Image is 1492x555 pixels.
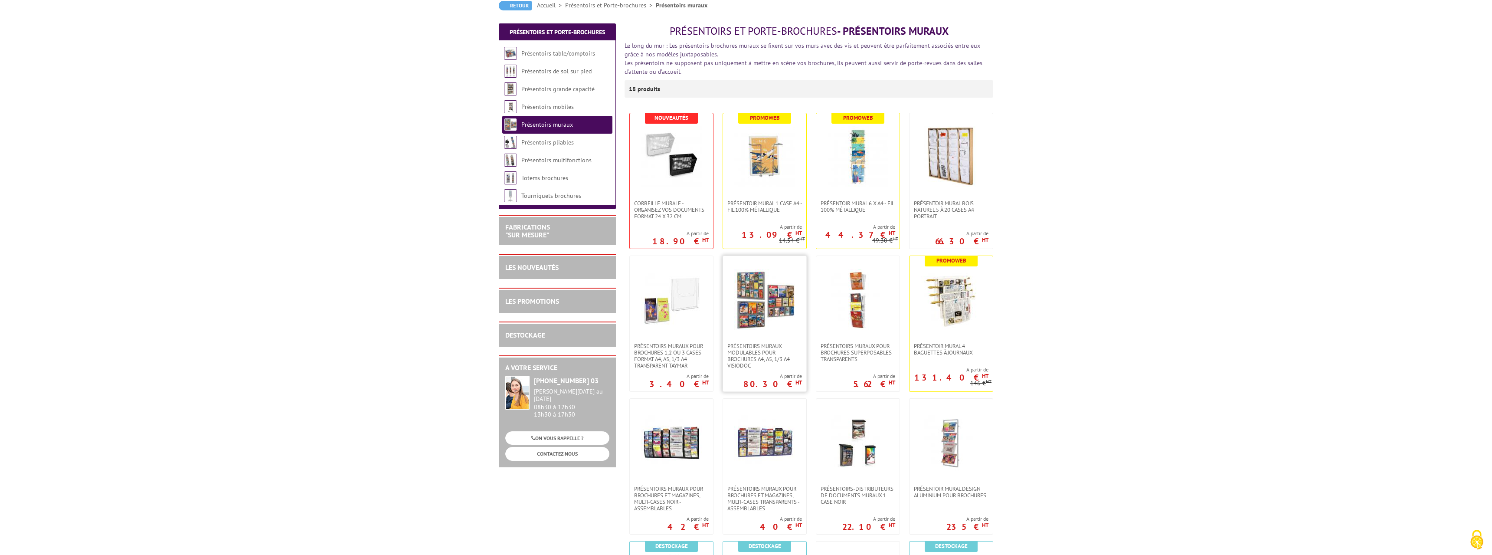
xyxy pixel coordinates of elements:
[842,524,895,529] p: 22.10 €
[760,516,802,522] span: A partir de
[641,412,702,473] img: PRÉSENTOIRS MURAUX POUR BROCHURES ET MAGAZINES, MULTI-CASES NOIR - ASSEMBLABLES
[935,230,988,237] span: A partir de
[702,379,709,386] sup: HT
[742,232,802,237] p: 13.09 €
[727,486,802,512] span: PRÉSENTOIRS MURAUX POUR BROCHURES ET MAGAZINES, MULTI-CASES TRANSPARENTS - ASSEMBLABLES
[921,269,982,330] img: Présentoir mural 4 baguettes à journaux
[853,373,895,380] span: A partir de
[670,24,837,38] span: Présentoirs et Porte-brochures
[982,372,988,380] sup: HT
[702,522,709,529] sup: HT
[504,136,517,149] img: Présentoirs pliables
[727,343,802,369] span: Présentoirs muraux modulables pour brochures A4, A5, 1/3 A4 VISIODOC
[521,192,581,200] a: Tourniquets brochures
[510,28,605,36] a: Présentoirs et Porte-brochures
[825,232,895,237] p: 44.37 €
[625,26,993,37] h1: - Présentoirs muraux
[499,1,532,10] a: Retour
[889,379,895,386] sup: HT
[914,375,988,380] p: 131.40 €
[743,381,802,387] p: 80.30 €
[505,297,559,305] a: LES PROMOTIONS
[634,343,709,369] span: PRÉSENTOIRS MURAUX POUR BROCHURES 1,2 OU 3 CASES FORMAT A4, A5, 1/3 A4 TRANSPARENT TAYMAR
[667,516,709,522] span: A partir de
[889,230,895,237] sup: HT
[843,114,873,122] b: Promoweb
[504,100,517,113] img: Présentoirs mobiles
[723,486,806,512] a: PRÉSENTOIRS MURAUX POUR BROCHURES ET MAGAZINES, MULTI-CASES TRANSPARENTS - ASSEMBLABLES
[504,82,517,95] img: Présentoirs grande capacité
[505,376,530,410] img: widget-service.jpg
[534,388,609,403] div: [PERSON_NAME][DATE] au [DATE]
[652,230,709,237] span: A partir de
[565,1,656,9] a: Présentoirs et Porte-brochures
[821,486,895,505] span: PRÉSENTOIRS-DISTRIBUTEURS DE DOCUMENTS MURAUX 1 CASE NOIR
[946,516,988,522] span: A partir de
[521,67,592,75] a: Présentoirs de sol sur pied
[946,524,988,529] p: 235 €
[534,376,599,385] strong: [PHONE_NUMBER] 03
[521,103,574,111] a: Présentoirs mobiles
[504,189,517,202] img: Tourniquets brochures
[914,486,988,499] span: PRÉSENTOIR MURAL DESIGN ALUMINIUM POUR BROCHURES
[982,236,988,243] sup: HT
[505,223,550,239] a: FABRICATIONS"Sur Mesure"
[537,1,565,9] a: Accueil
[723,200,806,213] a: Présentoir mural 1 case A4 - Fil 100% métallique
[521,85,595,93] a: Présentoirs grande capacité
[505,331,545,339] a: DESTOCKAGE
[760,524,802,529] p: 40 €
[749,542,781,550] b: Destockage
[649,381,709,387] p: 3.40 €
[910,343,993,356] a: Présentoir mural 4 baguettes à journaux
[534,388,609,418] div: 08h30 à 12h30 13h30 à 17h30
[521,174,568,182] a: Totems brochures
[734,269,795,330] img: Présentoirs muraux modulables pour brochures A4, A5, 1/3 A4 VISIODOC
[795,522,802,529] sup: HT
[816,200,900,213] a: Présentoir mural 6 x A4 - Fil 100% métallique
[1466,529,1488,551] img: Cookies (fenêtre modale)
[750,114,780,122] b: Promoweb
[910,366,988,373] span: A partir de
[649,373,709,380] span: A partir de
[505,447,609,460] a: CONTACTEZ-NOUS
[521,138,574,146] a: Présentoirs pliables
[816,343,900,362] a: PRÉSENTOIRS MURAUX POUR BROCHURES SUPERPOSABLES TRANSPARENTS
[641,269,702,330] img: PRÉSENTOIRS MURAUX POUR BROCHURES 1,2 OU 3 CASES FORMAT A4, A5, 1/3 A4 TRANSPARENT TAYMAR
[935,542,968,550] b: Destockage
[702,236,709,243] sup: HT
[914,343,988,356] span: Présentoir mural 4 baguettes à journaux
[734,412,795,473] img: PRÉSENTOIRS MURAUX POUR BROCHURES ET MAGAZINES, MULTI-CASES TRANSPARENTS - ASSEMBLABLES
[910,486,993,499] a: PRÉSENTOIR MURAL DESIGN ALUMINIUM POUR BROCHURES
[521,156,592,164] a: Présentoirs multifonctions
[504,154,517,167] img: Présentoirs multifonctions
[982,522,988,529] sup: HT
[986,378,991,384] sup: HT
[799,236,805,242] sup: HT
[634,486,709,512] span: PRÉSENTOIRS MURAUX POUR BROCHURES ET MAGAZINES, MULTI-CASES NOIR - ASSEMBLABLES
[667,524,709,529] p: 42 €
[505,364,609,372] h2: A votre service
[1462,525,1492,555] button: Cookies (fenêtre modale)
[910,200,993,220] a: Présentoir Mural Bois naturel 5 à 20 cases A4 Portrait
[828,126,888,187] img: Présentoir mural 6 x A4 - Fil 100% métallique
[779,237,805,244] p: 14.54 €
[655,542,688,550] b: Destockage
[921,126,982,187] img: Présentoir Mural Bois naturel 5 à 20 cases A4 Portrait
[734,126,795,187] img: Présentoir mural 1 case A4 - Fil 100% métallique
[504,171,517,184] img: Totems brochures
[654,114,688,122] b: Nouveautés
[629,80,661,98] p: 18 produits
[652,239,709,244] p: 18.90 €
[504,47,517,60] img: Présentoirs table/comptoirs
[816,486,900,505] a: PRÉSENTOIRS-DISTRIBUTEURS DE DOCUMENTS MURAUX 1 CASE NOIR
[641,126,702,187] img: Corbeille Murale - Organisez vos documents format 24 x 32 cm
[504,65,517,78] img: Présentoirs de sol sur pied
[630,200,713,220] a: Corbeille Murale - Organisez vos documents format 24 x 32 cm
[970,380,991,387] p: 146 €
[504,118,517,131] img: Présentoirs muraux
[521,121,573,128] a: Présentoirs muraux
[630,486,713,512] a: PRÉSENTOIRS MURAUX POUR BROCHURES ET MAGAZINES, MULTI-CASES NOIR - ASSEMBLABLES
[634,200,709,220] span: Corbeille Murale - Organisez vos documents format 24 x 32 cm
[842,516,895,522] span: A partir de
